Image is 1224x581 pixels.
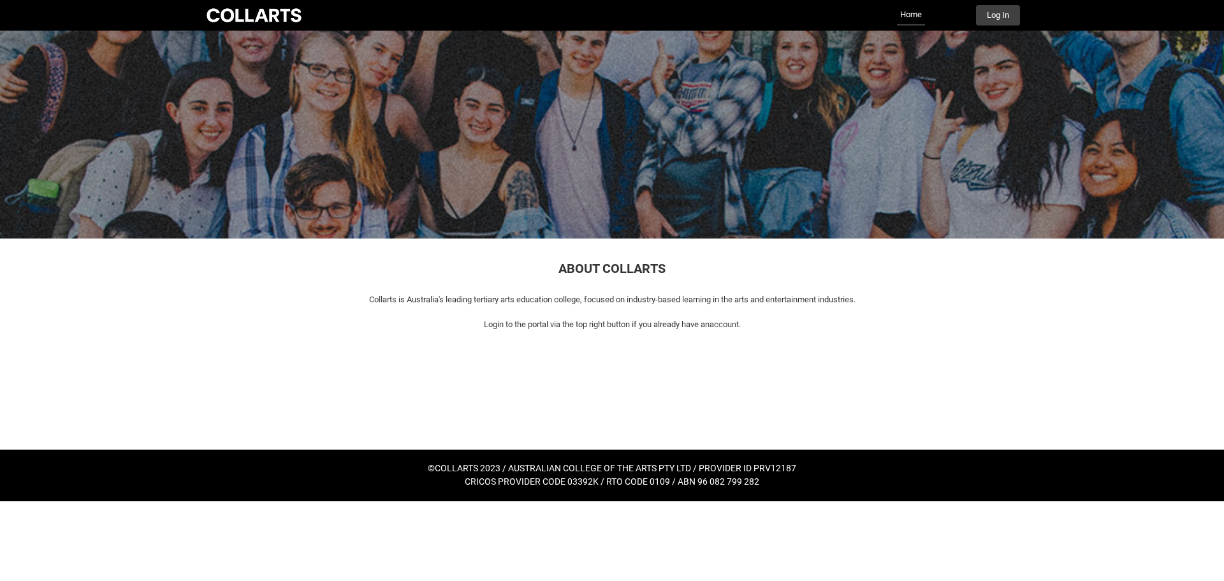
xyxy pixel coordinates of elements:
[710,320,741,329] span: account.
[212,293,1012,306] p: Collarts is Australia's leading tertiary arts education college, focused on industry-based learni...
[212,318,1012,331] p: Login to the portal via the top right button if you already have an
[558,261,666,276] span: ABOUT COLLARTS
[976,5,1020,26] button: Log In
[897,5,925,26] a: Home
